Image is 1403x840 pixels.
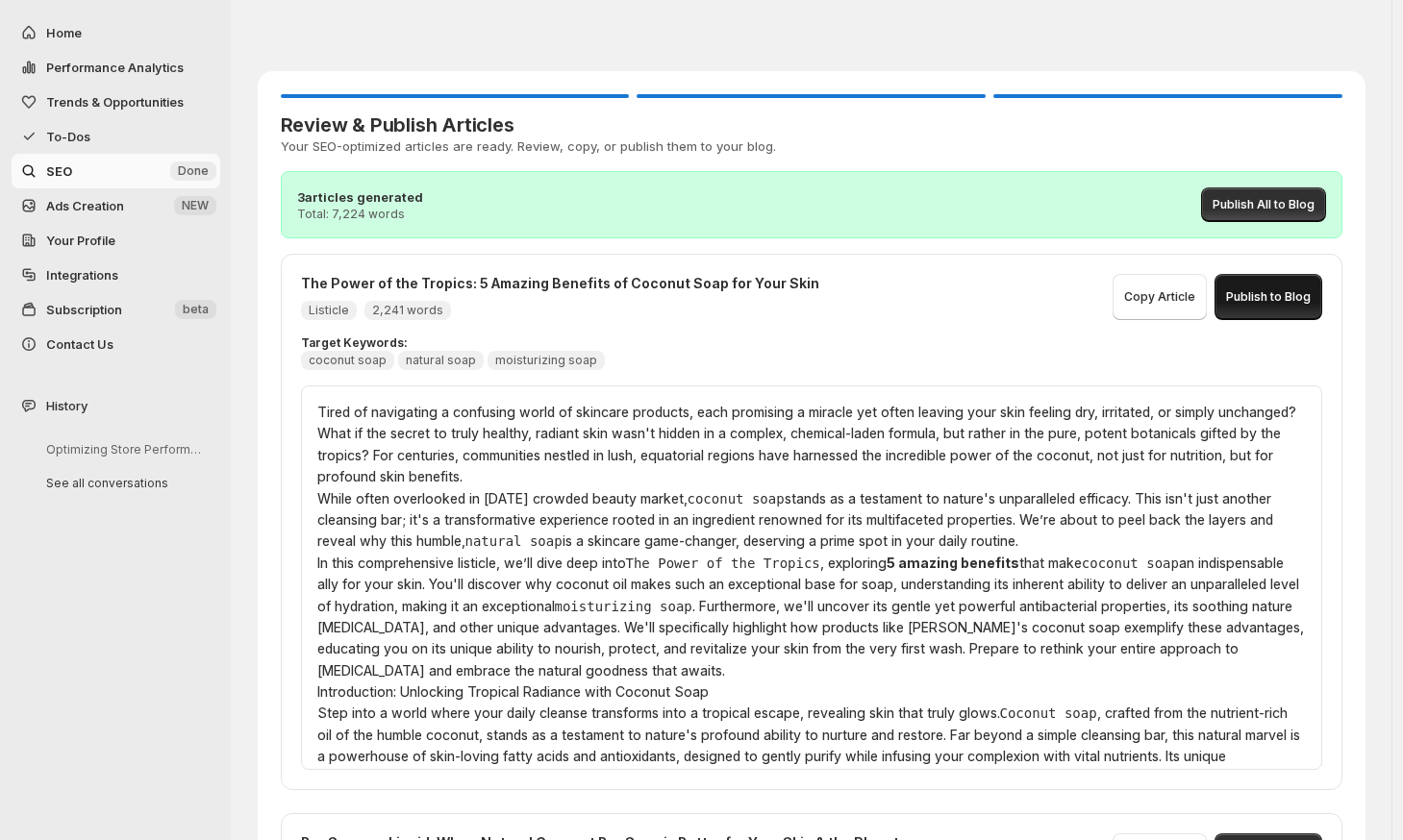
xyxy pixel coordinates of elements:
span: Publish All to Blog [1213,197,1315,212]
span: coconut soap [309,353,387,368]
span: SEO [46,163,72,179]
a: Integrations [12,258,220,292]
span: Done [178,163,209,179]
code: coconut soap [688,491,785,506]
code: coconut soap [1082,556,1179,571]
button: Home [12,15,220,50]
span: Subscription [46,302,122,317]
button: See all conversations [31,468,213,498]
p: In this comprehensive listicle, we’ll dive deep into , exploring that make an indispensable ally ... [317,553,1306,681]
span: beta [183,302,209,317]
h3: Review & Publish Articles [281,113,1342,136]
span: Trends & Opportunities [46,94,184,110]
span: Your Profile [46,233,115,248]
button: To-Dos [12,119,220,154]
span: Home [46,25,82,40]
p: Total: 7,224 words [297,207,423,222]
span: Listicle [309,303,349,318]
h3: Introduction: Unlocking Tropical Radiance with Coconut Soap [317,681,1306,703]
p: Target Keywords: [301,335,1322,351]
a: SEO [12,154,220,188]
span: Copy Article [1124,289,1195,305]
button: Ads Creation [12,188,220,223]
code: moisturizing soap [555,599,692,614]
button: Contact Us [12,327,220,361]
span: 2,241 words [372,303,443,318]
span: natural soap [406,353,476,368]
button: Performance Analytics [12,50,220,85]
span: Performance Analytics [46,60,184,75]
button: Copy Article [1113,274,1207,320]
button: Publish All to Blog [1201,187,1326,222]
button: Optimizing Store Performance Analysis Steps [31,434,213,464]
span: Publish to Blog [1226,289,1311,305]
p: 3 articles generated [297,187,423,207]
button: Publish to Blog [1215,274,1322,320]
button: Trends & Opportunities [12,85,220,119]
span: NEW [182,198,209,213]
code: natural soap [465,533,563,549]
span: History [46,396,88,415]
p: Tired of navigating a confusing world of skincare products, each promising a miracle yet often le... [317,402,1306,488]
span: Contact Us [46,336,113,352]
span: Integrations [46,267,118,283]
p: While often overlooked in [DATE] crowded beauty market, stands as a testament to nature's unparal... [317,488,1306,553]
button: Subscription [12,292,220,327]
code: The Power of the Tropics [626,556,820,571]
code: Coconut soap [1000,705,1097,721]
strong: 5 amazing benefits [887,555,1019,571]
a: Your Profile [12,223,220,258]
span: moisturizing soap [495,353,597,368]
p: Your SEO-optimized articles are ready. Review, copy, or publish them to your blog. [281,136,1342,156]
span: To-Dos [46,129,90,144]
h4: The Power of the Tropics: 5 Amazing Benefits of Coconut Soap for Your Skin [301,274,1113,293]
span: Ads Creation [46,198,124,213]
